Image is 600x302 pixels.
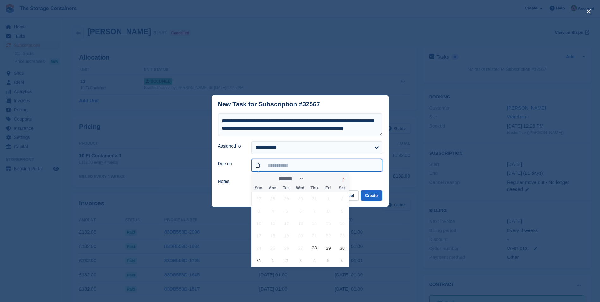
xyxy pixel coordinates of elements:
[336,192,348,205] span: August 2, 2025
[267,192,279,205] span: July 28, 2025
[336,217,348,230] span: August 16, 2025
[308,192,321,205] span: July 31, 2025
[322,254,335,267] span: September 5, 2025
[267,254,279,267] span: September 1, 2025
[294,217,307,230] span: August 13, 2025
[308,205,321,217] span: August 7, 2025
[293,186,307,190] span: Wed
[281,217,293,230] span: August 12, 2025
[322,192,335,205] span: August 1, 2025
[361,190,382,201] button: Create
[253,230,265,242] span: August 17, 2025
[281,192,293,205] span: July 29, 2025
[322,217,335,230] span: August 15, 2025
[294,254,307,267] span: September 3, 2025
[335,186,349,190] span: Sat
[307,186,321,190] span: Thu
[308,242,321,254] span: August 28, 2025
[281,242,293,254] span: August 26, 2025
[304,175,324,182] input: Year
[294,205,307,217] span: August 6, 2025
[308,217,321,230] span: August 14, 2025
[336,230,348,242] span: August 23, 2025
[218,143,244,149] label: Assigned to
[336,242,348,254] span: August 30, 2025
[251,186,265,190] span: Sun
[253,254,265,267] span: August 31, 2025
[322,230,335,242] span: August 22, 2025
[253,217,265,230] span: August 10, 2025
[308,254,321,267] span: September 4, 2025
[281,254,293,267] span: September 2, 2025
[267,242,279,254] span: August 25, 2025
[218,178,244,185] label: Notes
[294,242,307,254] span: August 27, 2025
[253,192,265,205] span: July 27, 2025
[276,175,304,182] select: Month
[322,205,335,217] span: August 8, 2025
[267,230,279,242] span: August 18, 2025
[336,205,348,217] span: August 9, 2025
[584,6,594,16] button: close
[218,160,244,167] label: Due on
[253,242,265,254] span: August 24, 2025
[321,186,335,190] span: Fri
[308,230,321,242] span: August 21, 2025
[281,230,293,242] span: August 19, 2025
[265,186,279,190] span: Mon
[294,230,307,242] span: August 20, 2025
[322,242,335,254] span: August 29, 2025
[294,192,307,205] span: July 30, 2025
[267,205,279,217] span: August 4, 2025
[253,205,265,217] span: August 3, 2025
[218,101,320,108] div: New Task for Subscription #32567
[281,205,293,217] span: August 5, 2025
[279,186,293,190] span: Tue
[267,217,279,230] span: August 11, 2025
[336,254,348,267] span: September 6, 2025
